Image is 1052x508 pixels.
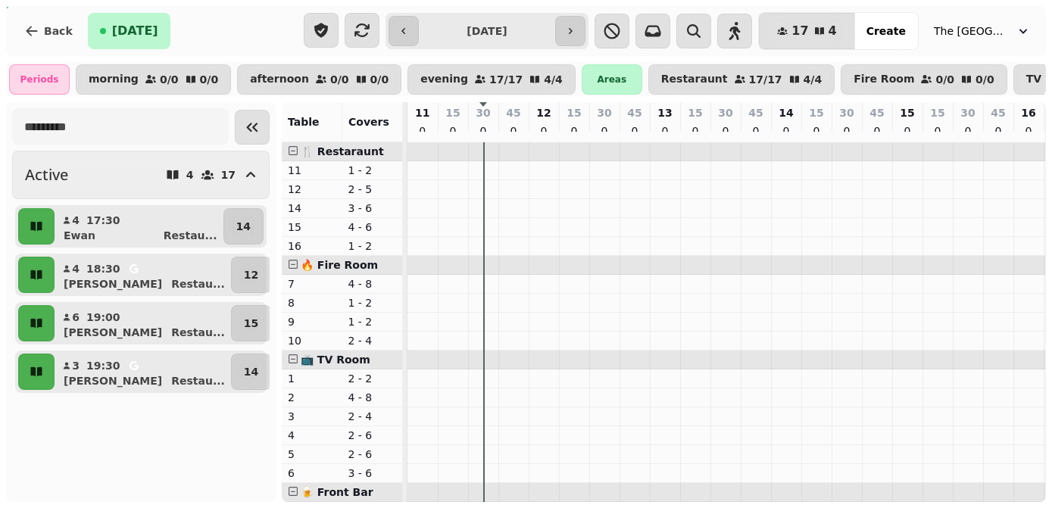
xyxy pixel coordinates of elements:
[841,123,853,139] p: 0
[688,105,702,120] p: 15
[348,295,397,310] p: 1 - 2
[71,310,80,325] p: 6
[748,105,763,120] p: 45
[976,74,994,85] p: 0 / 0
[89,73,139,86] p: morning
[779,105,793,120] p: 14
[348,116,389,128] span: Covers
[829,25,837,37] span: 4
[348,182,397,197] p: 2 - 5
[689,123,701,139] p: 0
[348,220,397,235] p: 4 - 6
[749,74,782,85] p: 17 / 17
[869,105,884,120] p: 45
[288,220,336,235] p: 15
[477,123,489,139] p: 0
[348,163,397,178] p: 1 - 2
[25,164,68,185] h2: Active
[301,354,370,366] span: 📺 TV Room
[866,26,906,36] span: Create
[925,17,1040,45] button: The [GEOGRAPHIC_DATA]
[841,64,1007,95] button: Fire Room0/00/0
[288,371,336,386] p: 1
[582,64,642,95] div: Areas
[507,123,520,139] p: 0
[301,259,378,271] span: 🔥 Fire Room
[301,486,373,498] span: 🍺 Front Bar
[71,358,80,373] p: 3
[348,447,397,462] p: 2 - 6
[901,123,913,139] p: 0
[759,13,854,49] button: 174
[489,74,523,85] p: 17 / 17
[544,74,563,85] p: 4 / 4
[86,261,120,276] p: 18:30
[900,105,914,120] p: 15
[854,13,918,49] button: Create
[301,145,384,157] span: 🍴 Restaraunt
[58,354,228,390] button: 319:30[PERSON_NAME]Restau...
[348,428,397,443] p: 2 - 6
[991,105,1005,120] p: 45
[64,325,162,340] p: [PERSON_NAME]
[536,105,551,120] p: 12
[9,64,70,95] div: Periods
[538,123,550,139] p: 0
[64,373,162,388] p: [PERSON_NAME]
[370,74,389,85] p: 0 / 0
[58,257,228,293] button: 418:30[PERSON_NAME]Restau...
[288,163,336,178] p: 11
[992,123,1004,139] p: 0
[780,123,792,139] p: 0
[86,310,120,325] p: 19:00
[659,123,671,139] p: 0
[1021,105,1035,120] p: 16
[348,466,397,481] p: 3 - 6
[661,73,728,86] p: Restaraunt
[648,64,835,95] button: Restaraunt17/174/4
[348,409,397,424] p: 2 - 4
[58,305,228,341] button: 619:00[PERSON_NAME]Restau...
[58,208,220,245] button: 417:30EwanRestau...
[506,105,520,120] p: 45
[244,267,258,282] p: 12
[200,74,219,85] p: 0 / 0
[171,276,225,291] p: Restau ...
[809,105,823,120] p: 15
[476,105,490,120] p: 30
[12,13,85,49] button: Back
[348,201,397,216] p: 3 - 6
[288,447,336,462] p: 5
[288,276,336,291] p: 7
[720,123,732,139] p: 0
[86,213,120,228] p: 17:30
[231,354,271,390] button: 14
[447,123,459,139] p: 0
[962,123,974,139] p: 0
[348,238,397,254] p: 1 - 2
[88,13,170,49] button: [DATE]
[288,428,336,443] p: 4
[960,105,975,120] p: 30
[629,123,641,139] p: 0
[1022,123,1035,139] p: 0
[871,123,883,139] p: 0
[791,25,808,37] span: 17
[288,295,336,310] p: 8
[223,208,264,245] button: 14
[935,74,954,85] p: 0 / 0
[86,358,120,373] p: 19:30
[186,170,194,180] p: 4
[171,373,225,388] p: Restau ...
[288,466,336,481] p: 6
[237,64,401,95] button: afternoon0/00/0
[718,105,732,120] p: 30
[171,325,225,340] p: Restau ...
[804,74,823,85] p: 4 / 4
[76,64,231,95] button: morning0/00/0
[44,26,73,36] span: Back
[810,123,823,139] p: 0
[288,390,336,405] p: 2
[567,105,581,120] p: 15
[348,333,397,348] p: 2 - 4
